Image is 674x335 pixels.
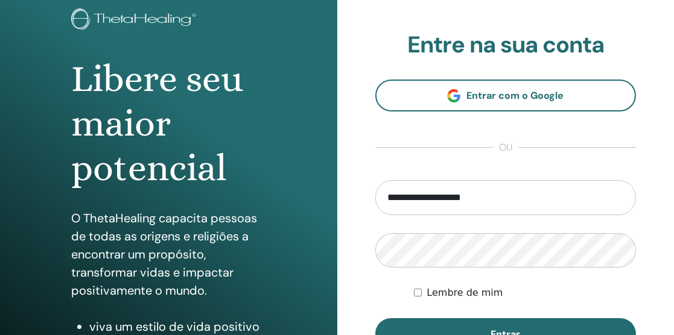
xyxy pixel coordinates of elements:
font: Entrar com o Google [466,89,564,102]
font: O ThetaHealing capacita pessoas de todas as origens e religiões a encontrar um propósito, transfo... [71,210,257,298]
a: Entrar com o Google [375,80,637,111]
font: Lembre de mim [427,287,503,298]
font: Libere seu maior potencial [71,57,243,190]
font: ou [499,141,512,154]
font: Entre na sua conta [407,30,604,60]
font: viva um estilo de vida positivo [89,319,259,334]
div: Mantenha-me autenticado indefinidamente ou até que eu faça logout manualmente [414,286,636,300]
